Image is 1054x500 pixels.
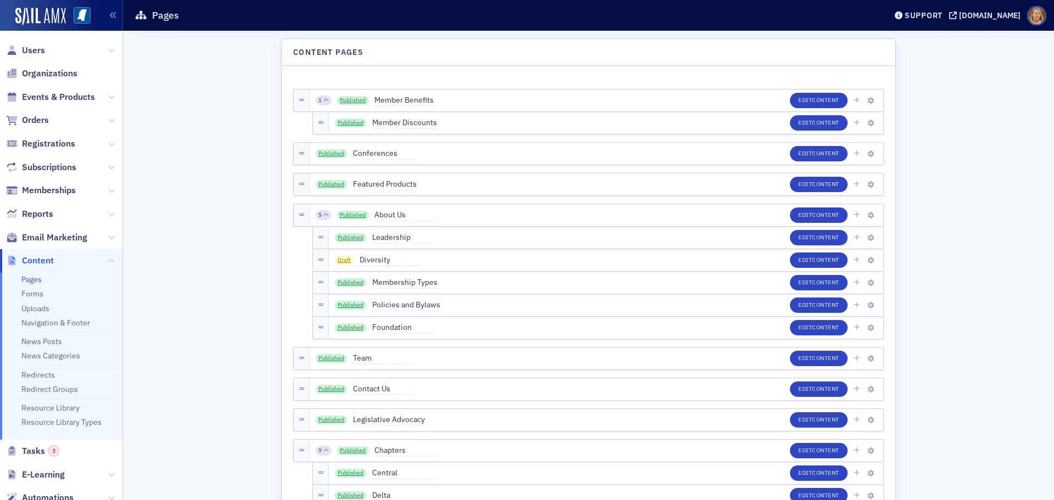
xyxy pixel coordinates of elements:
a: Forms [21,289,43,299]
span: Profile [1027,6,1046,25]
a: Published [335,323,367,332]
span: Subscriptions [22,161,76,173]
a: Events & Products [6,91,95,103]
button: EditContent [790,115,848,131]
span: Content [812,211,839,218]
span: Content [812,446,839,454]
div: [DOMAIN_NAME] [959,10,1021,20]
button: EditContent [790,465,848,481]
a: Organizations [6,68,77,80]
a: Published [337,446,369,455]
span: Team [353,352,414,364]
h4: Content Pages [293,47,363,58]
span: Policies and Bylaws [372,299,440,311]
span: Content [812,96,839,104]
span: Orders [22,114,49,126]
span: Content [812,469,839,476]
a: News Categories [21,351,80,361]
span: Member Discounts [372,117,437,129]
a: Orders [6,114,49,126]
a: News Posts [21,336,62,346]
span: Central [372,467,434,479]
span: Membership Types [372,277,438,289]
a: Redirects [21,370,55,380]
button: EditContent [790,320,848,335]
span: Users [22,44,45,57]
a: Users [6,44,45,57]
button: EditContent [790,381,848,397]
a: Published [335,119,367,127]
button: EditContent [790,297,848,313]
button: EditContent [790,275,848,290]
a: Content [6,255,54,267]
span: Content [812,323,839,331]
a: Published [316,354,347,363]
a: Published [337,211,369,220]
span: 9 [318,447,322,454]
span: About Us [374,209,436,221]
button: EditContent [790,93,848,108]
span: Content [812,119,839,126]
a: Published [335,491,367,500]
span: Content [812,301,839,308]
button: EditContent [790,443,848,458]
span: 1 [318,97,322,104]
span: Content [812,415,839,423]
span: Conferences [353,148,414,160]
span: Email Marketing [22,232,87,244]
div: 3 [48,445,59,457]
span: Leadership [372,232,434,244]
span: Draft [335,256,354,265]
a: Published [335,278,367,287]
span: Content [812,149,839,157]
a: Resource Library Types [21,417,102,427]
a: Published [316,180,347,189]
a: Published [316,415,347,424]
a: Published [335,301,367,310]
span: Memberships [22,184,76,196]
a: Registrations [6,138,75,150]
a: Published [335,233,367,242]
span: E-Learning [22,469,65,481]
span: Reports [22,208,53,220]
span: Diversity [360,254,421,266]
span: Content [812,233,839,241]
a: Redirect Groups [21,384,78,394]
span: Legislative Advocacy [353,414,425,426]
button: EditContent [790,177,848,192]
span: Content [812,278,839,286]
span: Content [22,255,54,267]
a: Published [337,96,369,105]
button: EditContent [790,351,848,366]
a: Published [316,385,347,394]
a: Published [316,149,347,158]
a: Email Marketing [6,232,87,244]
button: EditContent [790,252,848,268]
img: SailAMX [74,7,91,24]
a: Pages [21,274,42,284]
span: Content [812,491,839,499]
button: EditContent [790,412,848,428]
span: Content [812,385,839,392]
div: Support [905,10,943,20]
a: Uploads [21,304,49,313]
a: Memberships [6,184,76,196]
span: Chapters [374,445,436,457]
span: Foundation [372,322,434,334]
button: EditContent [790,146,848,161]
a: View Homepage [66,7,91,26]
span: Tasks [22,445,59,457]
img: SailAMX [15,8,66,25]
span: Content [812,354,839,362]
span: Member Benefits [374,94,436,106]
a: Published [335,469,367,477]
span: Events & Products [22,91,95,103]
a: Navigation & Footer [21,318,90,328]
span: Contact Us [353,383,414,395]
button: EditContent [790,207,848,223]
button: [DOMAIN_NAME] [949,12,1024,19]
a: Subscriptions [6,161,76,173]
span: Content [812,180,839,188]
a: Tasks3 [6,445,59,457]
